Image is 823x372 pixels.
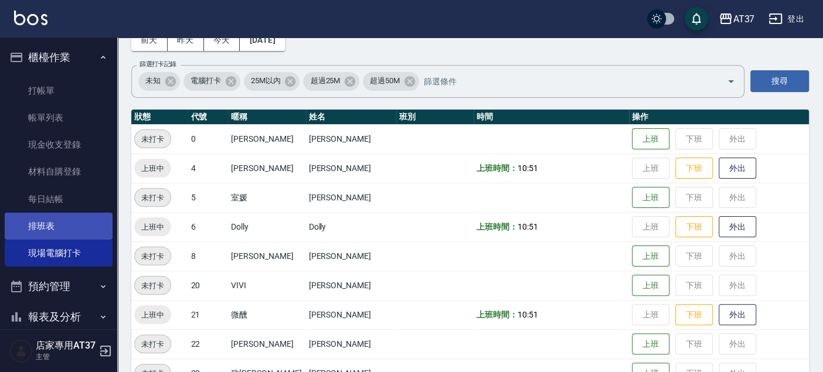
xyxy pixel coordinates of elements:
[719,158,756,179] button: 外出
[5,131,113,158] a: 現金收支登錄
[306,124,396,153] td: [PERSON_NAME]
[675,158,713,179] button: 下班
[306,212,396,241] td: Dolly
[518,163,538,173] span: 10:51
[5,271,113,302] button: 預約管理
[134,309,171,321] span: 上班中
[632,187,669,209] button: 上班
[135,279,171,292] span: 未打卡
[188,271,228,300] td: 20
[632,245,669,267] button: 上班
[303,75,347,87] span: 超過25M
[134,221,171,233] span: 上班中
[474,110,629,125] th: 時間
[131,110,188,125] th: 狀態
[714,7,759,31] button: AT37
[306,183,396,212] td: [PERSON_NAME]
[675,304,713,326] button: 下班
[131,29,168,51] button: 前天
[228,271,305,300] td: VIVI
[306,241,396,271] td: [PERSON_NAME]
[188,329,228,359] td: 22
[228,241,305,271] td: [PERSON_NAME]
[629,110,809,125] th: 操作
[188,124,228,153] td: 0
[719,216,756,238] button: 外出
[5,42,113,73] button: 櫃檯作業
[228,183,305,212] td: 室媛
[477,163,518,173] b: 上班時間：
[168,29,204,51] button: 昨天
[306,110,396,125] th: 姓名
[135,133,171,145] span: 未打卡
[228,300,305,329] td: 微醺
[632,275,669,296] button: 上班
[477,222,518,231] b: 上班時間：
[306,300,396,329] td: [PERSON_NAME]
[5,186,113,213] a: 每日結帳
[228,153,305,183] td: [PERSON_NAME]
[228,212,305,241] td: Dolly
[140,60,176,69] label: 篩選打卡記錄
[188,153,228,183] td: 4
[244,72,300,91] div: 25M以內
[675,216,713,238] button: 下班
[733,12,754,26] div: AT37
[188,300,228,329] td: 21
[183,72,240,91] div: 電腦打卡
[363,72,419,91] div: 超過50M
[5,240,113,267] a: 現場電腦打卡
[306,153,396,183] td: [PERSON_NAME]
[183,75,228,87] span: 電腦打卡
[306,271,396,300] td: [PERSON_NAME]
[5,213,113,240] a: 排班表
[518,310,538,319] span: 10:51
[750,70,809,92] button: 搜尋
[188,110,228,125] th: 代號
[228,110,305,125] th: 暱稱
[5,104,113,131] a: 帳單列表
[14,11,47,25] img: Logo
[36,340,96,351] h5: 店家專用AT37
[421,71,706,91] input: 篩選條件
[632,128,669,150] button: 上班
[685,7,708,30] button: save
[303,72,359,91] div: 超過25M
[722,72,740,91] button: Open
[632,333,669,355] button: 上班
[764,8,809,30] button: 登出
[134,162,171,175] span: 上班中
[363,75,407,87] span: 超過50M
[5,77,113,104] a: 打帳單
[244,75,288,87] span: 25M以內
[228,329,305,359] td: [PERSON_NAME]
[135,250,171,262] span: 未打卡
[396,110,474,125] th: 班別
[228,124,305,153] td: [PERSON_NAME]
[138,75,168,87] span: 未知
[240,29,284,51] button: [DATE]
[477,310,518,319] b: 上班時間：
[188,183,228,212] td: 5
[135,192,171,204] span: 未打卡
[9,339,33,363] img: Person
[138,72,180,91] div: 未知
[719,304,756,326] button: 外出
[188,241,228,271] td: 8
[5,158,113,185] a: 材料自購登錄
[204,29,240,51] button: 今天
[306,329,396,359] td: [PERSON_NAME]
[36,351,96,362] p: 主管
[518,222,538,231] span: 10:51
[5,302,113,332] button: 報表及分析
[135,338,171,350] span: 未打卡
[188,212,228,241] td: 6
